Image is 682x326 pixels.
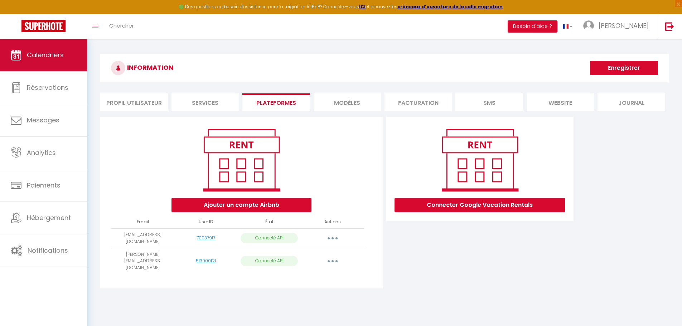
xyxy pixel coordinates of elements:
th: État [238,216,301,228]
li: SMS [455,93,523,111]
td: [EMAIL_ADDRESS][DOMAIN_NAME] [111,228,174,248]
a: créneaux d'ouverture de la salle migration [397,4,503,10]
li: Facturation [384,93,452,111]
a: 70037917 [197,235,215,241]
th: Email [111,216,174,228]
img: rent.png [196,126,287,194]
a: 513900121 [196,258,216,264]
h3: INFORMATION [100,54,669,82]
a: ... [PERSON_NAME] [578,14,658,39]
p: Connecté API [241,256,298,266]
li: Journal [598,93,665,111]
li: MODÈLES [314,93,381,111]
span: Calendriers [27,50,64,59]
p: Connecté API [241,233,298,243]
li: website [527,93,594,111]
li: Plateformes [242,93,310,111]
span: Analytics [27,148,56,157]
a: Chercher [104,14,139,39]
span: Messages [27,116,59,125]
img: Super Booking [21,20,66,32]
li: Services [171,93,239,111]
th: User ID [174,216,238,228]
th: Actions [301,216,364,228]
img: logout [665,22,674,31]
img: rent.png [434,126,526,194]
span: Hébergement [27,213,71,222]
span: [PERSON_NAME] [599,21,649,30]
button: Ouvrir le widget de chat LiveChat [6,3,27,24]
span: Chercher [109,22,134,29]
img: ... [583,20,594,31]
span: Réservations [27,83,68,92]
button: Enregistrer [590,61,658,75]
button: Connecter Google Vacation Rentals [395,198,565,212]
span: Notifications [28,246,68,255]
a: ICI [359,4,366,10]
td: [PERSON_NAME][EMAIL_ADDRESS][DOMAIN_NAME] [111,248,174,274]
span: Paiements [27,181,61,190]
button: Besoin d'aide ? [508,20,557,33]
button: Ajouter un compte Airbnb [171,198,311,212]
li: Profil Utilisateur [100,93,168,111]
